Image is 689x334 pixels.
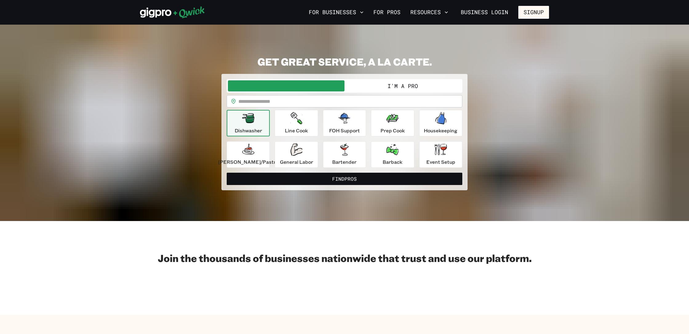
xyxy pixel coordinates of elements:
[371,7,403,18] a: For Pros
[380,127,405,134] p: Prep Cook
[371,110,414,136] button: Prep Cook
[275,110,318,136] button: Line Cook
[323,110,366,136] button: FOH Support
[424,127,457,134] p: Housekeeping
[419,141,462,168] button: Event Setup
[227,110,270,136] button: Dishwasher
[221,55,468,68] h2: GET GREAT SERVICE, A LA CARTE.
[218,158,278,166] p: [PERSON_NAME]/Pastry
[235,127,262,134] p: Dishwasher
[323,141,366,168] button: Bartender
[419,110,462,136] button: Housekeeping
[371,141,414,168] button: Barback
[280,158,313,166] p: General Labor
[275,141,318,168] button: General Labor
[408,7,451,18] button: Resources
[518,6,549,19] button: Signup
[228,80,344,91] button: I'm a Business
[140,252,549,264] h2: Join the thousands of businesses nationwide that trust and use our platform.
[306,7,366,18] button: For Businesses
[344,80,461,91] button: I'm a Pro
[383,158,402,166] p: Barback
[227,141,270,168] button: [PERSON_NAME]/Pastry
[227,173,462,185] button: FindPros
[329,127,360,134] p: FOH Support
[456,6,513,19] a: Business Login
[285,127,308,134] p: Line Cook
[426,158,455,166] p: Event Setup
[332,158,356,166] p: Bartender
